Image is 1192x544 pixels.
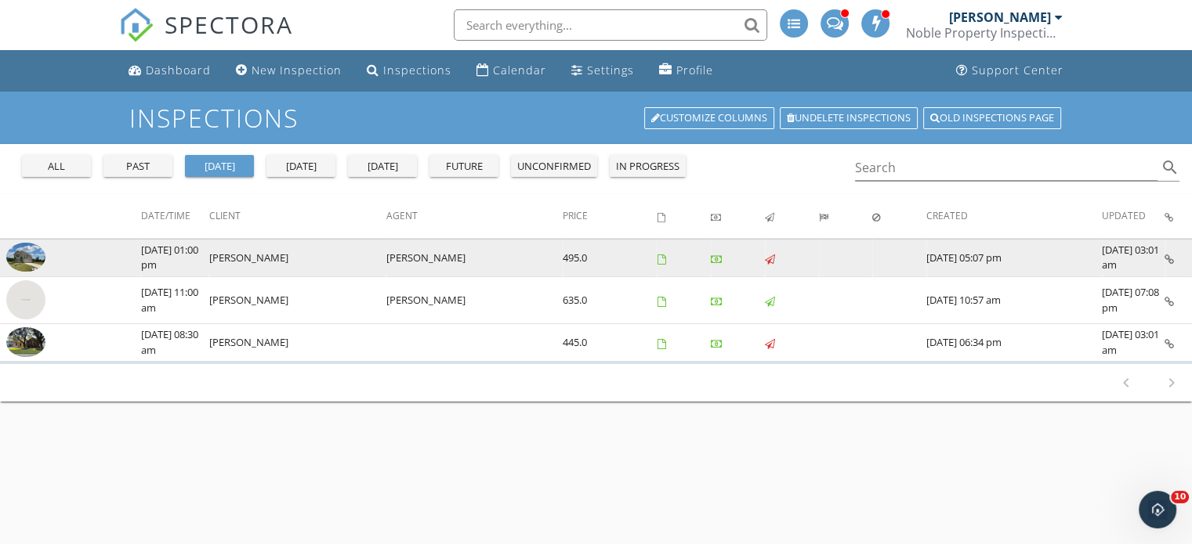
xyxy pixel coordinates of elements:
[119,21,293,54] a: SPECTORA
[926,324,1102,362] td: [DATE] 06:34 pm
[563,239,657,276] td: 495.0
[230,56,348,85] a: New Inspection
[273,159,329,175] div: [DATE]
[587,63,634,77] div: Settings
[470,56,553,85] a: Calendar
[780,107,918,129] a: Undelete inspections
[360,56,458,85] a: Inspections
[348,155,417,177] button: [DATE]
[676,63,713,77] div: Profile
[165,8,293,41] span: SPECTORA
[436,159,492,175] div: future
[855,155,1158,181] input: Search
[6,243,45,272] img: 9566140%2Fcover_photos%2FU5kFkUjY1wZ656CR6fSJ%2Fsmall.jpg
[563,324,657,362] td: 445.0
[252,63,342,77] div: New Inspection
[266,155,335,177] button: [DATE]
[141,209,190,222] span: Date/Time
[1139,491,1176,528] iframe: Intercom live chat
[926,194,1102,238] th: Created: Not sorted.
[110,159,166,175] div: past
[6,327,45,357] img: 9560132%2Freports%2F6b3dedde-0e43-4721-830b-f814824d214b%2Fcover_photos%2F2KdZLuntGgeZmqFv8Y4X%2F...
[653,56,719,85] a: Profile
[6,280,45,319] img: streetview
[872,194,926,238] th: Canceled: Not sorted.
[906,25,1063,41] div: Noble Property Inspections
[429,155,498,177] button: future
[926,276,1102,324] td: [DATE] 10:57 am
[129,104,1063,131] h1: Inspections
[644,107,774,129] a: Customize Columns
[972,63,1063,77] div: Support Center
[657,194,711,238] th: Agreements signed: Not sorted.
[191,159,248,175] div: [DATE]
[517,159,591,175] div: unconfirmed
[209,324,386,362] td: [PERSON_NAME]
[563,276,657,324] td: 635.0
[565,56,640,85] a: Settings
[141,194,209,238] th: Date/Time: Not sorted.
[209,209,241,222] span: Client
[563,194,657,238] th: Price: Not sorted.
[141,276,209,324] td: [DATE] 11:00 am
[926,239,1102,276] td: [DATE] 05:07 pm
[209,194,386,238] th: Client: Not sorted.
[1102,209,1146,222] span: Updated
[616,159,679,175] div: in progress
[1102,239,1165,276] td: [DATE] 03:01 am
[119,8,154,42] img: The Best Home Inspection Software - Spectora
[923,107,1061,129] a: Old inspections page
[711,194,765,238] th: Paid: Not sorted.
[354,159,411,175] div: [DATE]
[949,9,1051,25] div: [PERSON_NAME]
[926,209,968,222] span: Created
[1171,491,1189,503] span: 10
[493,63,546,77] div: Calendar
[209,276,386,324] td: [PERSON_NAME]
[386,209,418,222] span: Agent
[386,276,563,324] td: [PERSON_NAME]
[103,155,172,177] button: past
[141,324,209,362] td: [DATE] 08:30 am
[1102,324,1165,362] td: [DATE] 03:01 am
[28,159,85,175] div: all
[209,239,386,276] td: [PERSON_NAME]
[1102,276,1165,324] td: [DATE] 07:08 pm
[563,209,588,222] span: Price
[146,63,211,77] div: Dashboard
[610,155,686,177] button: in progress
[386,239,563,276] td: [PERSON_NAME]
[765,194,819,238] th: Published: Not sorted.
[185,155,254,177] button: [DATE]
[383,63,451,77] div: Inspections
[1102,194,1165,238] th: Updated: Not sorted.
[819,194,873,238] th: Submitted: Not sorted.
[22,155,91,177] button: all
[141,239,209,276] td: [DATE] 01:00 pm
[950,56,1070,85] a: Support Center
[386,194,563,238] th: Agent: Not sorted.
[122,56,217,85] a: Dashboard
[454,9,767,41] input: Search everything...
[511,155,597,177] button: unconfirmed
[1165,194,1192,238] th: Inspection Details: Not sorted.
[1161,158,1179,177] i: search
